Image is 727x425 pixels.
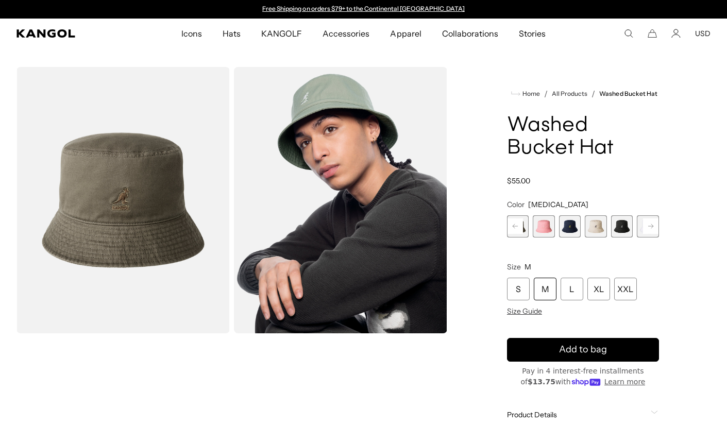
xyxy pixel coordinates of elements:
[212,19,251,48] a: Hats
[624,29,633,38] summary: Search here
[599,90,657,97] a: Washed Bucket Hat
[507,307,542,316] span: Size Guide
[585,215,607,237] label: Khaki
[323,19,369,48] span: Accessories
[251,19,312,48] a: KANGOLF
[507,200,525,209] span: Color
[511,89,540,98] a: Home
[507,262,521,271] span: Size
[312,19,380,48] a: Accessories
[611,215,633,237] div: 7 of 13
[559,215,581,237] label: Navy
[262,5,465,12] a: Free Shipping on orders $79+ to the Continental [GEOGRAPHIC_DATA]
[223,19,241,48] span: Hats
[432,19,509,48] a: Collaborations
[611,215,633,237] label: Black
[637,215,659,237] div: 8 of 13
[507,215,529,237] label: Smog
[520,90,540,97] span: Home
[16,67,230,333] img: color-smog
[181,19,202,48] span: Icons
[534,278,556,300] div: M
[507,88,659,100] nav: breadcrumbs
[16,29,120,38] a: Kangol
[519,19,546,48] span: Stories
[585,215,607,237] div: 6 of 13
[587,88,595,100] li: /
[614,278,637,300] div: XXL
[561,278,583,300] div: L
[507,278,530,300] div: S
[587,278,610,300] div: XL
[671,29,681,38] a: Account
[507,215,529,237] div: 3 of 13
[540,88,548,100] li: /
[559,343,607,356] span: Add to bag
[442,19,498,48] span: Collaborations
[525,262,531,271] span: M
[258,5,470,13] div: 1 of 2
[648,29,657,38] button: Cart
[509,19,556,48] a: Stories
[533,215,555,237] div: 4 of 13
[528,200,588,209] span: [MEDICAL_DATA]
[507,410,647,419] span: Product Details
[261,19,302,48] span: KANGOLF
[16,67,447,333] product-gallery: Gallery Viewer
[258,5,470,13] div: Announcement
[234,67,447,333] img: sage-green
[507,176,530,185] span: $55.00
[637,215,659,237] label: White
[171,19,212,48] a: Icons
[552,90,587,97] a: All Products
[533,215,555,237] label: Pepto
[380,19,431,48] a: Apparel
[390,19,421,48] span: Apparel
[695,29,711,38] button: USD
[507,114,659,160] h1: Washed Bucket Hat
[507,338,659,362] button: Add to bag
[559,215,581,237] div: 5 of 13
[258,5,470,13] slideshow-component: Announcement bar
